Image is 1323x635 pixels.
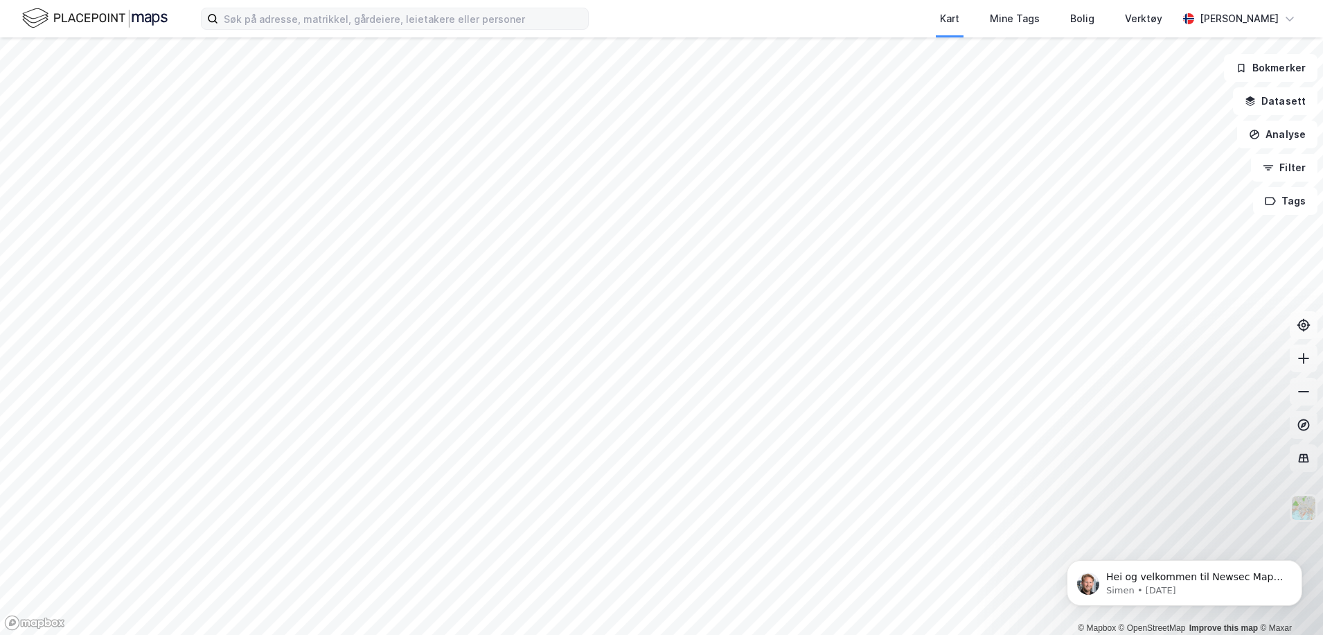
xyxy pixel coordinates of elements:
[1224,54,1317,82] button: Bokmerker
[940,10,959,27] div: Kart
[1078,623,1116,633] a: Mapbox
[1251,154,1317,182] button: Filter
[1119,623,1186,633] a: OpenStreetMap
[22,6,168,31] img: logo.f888ab2527a4732fd821a326f86c7f29.svg
[4,615,65,631] a: Mapbox homepage
[1070,10,1094,27] div: Bolig
[990,10,1040,27] div: Mine Tags
[1237,121,1317,148] button: Analyse
[218,8,588,29] input: Søk på adresse, matrikkel, gårdeiere, leietakere eller personer
[1233,87,1317,115] button: Datasett
[1200,10,1279,27] div: [PERSON_NAME]
[1253,187,1317,215] button: Tags
[1046,531,1323,628] iframe: Intercom notifications message
[1290,495,1317,521] img: Z
[1189,623,1258,633] a: Improve this map
[1125,10,1162,27] div: Verktøy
